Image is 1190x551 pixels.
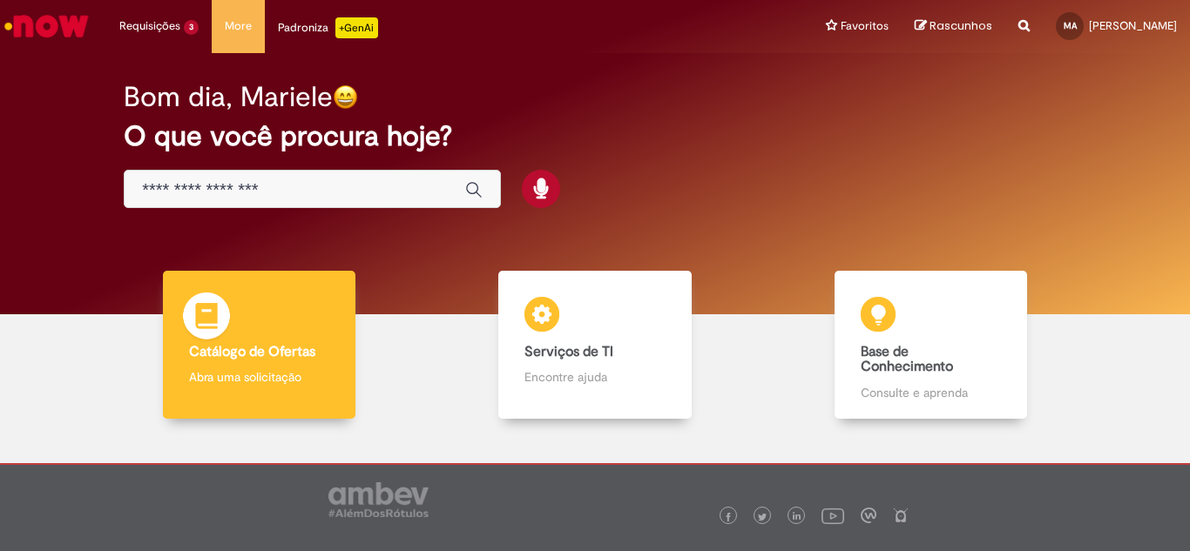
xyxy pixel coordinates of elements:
[763,271,1099,419] a: Base de Conhecimento Consulte e aprenda
[225,17,252,35] span: More
[333,84,358,110] img: happy-face.png
[841,17,889,35] span: Favoritos
[1089,18,1177,33] span: [PERSON_NAME]
[189,343,315,360] b: Catálogo de Ofertas
[524,368,666,386] p: Encontre ajuda
[124,82,333,112] h2: Bom dia, Mariele
[758,513,767,521] img: logo_footer_twitter.png
[328,482,429,517] img: logo_footer_ambev_rotulo_gray.png
[793,512,801,522] img: logo_footer_linkedin.png
[915,18,992,35] a: Rascunhos
[822,504,844,527] img: logo_footer_youtube.png
[524,343,613,360] b: Serviços de TI
[335,17,378,38] p: +GenAi
[278,17,378,38] div: Padroniza
[91,271,427,419] a: Catálogo de Ofertas Abra uma solicitação
[184,20,199,35] span: 3
[1064,20,1077,31] span: MA
[724,513,733,521] img: logo_footer_facebook.png
[427,271,762,419] a: Serviços de TI Encontre ajuda
[124,121,1066,151] h2: O que você procura hoje?
[861,343,953,376] b: Base de Conhecimento
[861,384,1002,401] p: Consulte e aprenda
[930,17,992,34] span: Rascunhos
[861,507,876,523] img: logo_footer_workplace.png
[2,9,91,44] img: ServiceNow
[189,368,330,386] p: Abra uma solicitação
[119,17,180,35] span: Requisições
[893,507,909,523] img: logo_footer_naosei.png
